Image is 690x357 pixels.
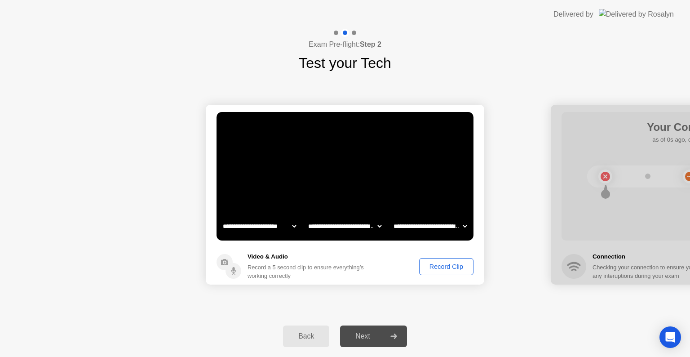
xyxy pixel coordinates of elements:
[343,332,383,340] div: Next
[419,258,473,275] button: Record Clip
[299,52,391,74] h1: Test your Tech
[221,217,298,235] select: Available cameras
[286,332,327,340] div: Back
[553,9,593,20] div: Delivered by
[360,40,381,48] b: Step 2
[340,326,407,347] button: Next
[392,217,469,235] select: Available microphones
[422,263,470,270] div: Record Clip
[309,39,381,50] h4: Exam Pre-flight:
[306,217,383,235] select: Available speakers
[248,263,367,280] div: Record a 5 second clip to ensure everything’s working correctly
[659,326,681,348] div: Open Intercom Messenger
[599,9,674,19] img: Delivered by Rosalyn
[283,326,329,347] button: Back
[248,252,367,261] h5: Video & Audio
